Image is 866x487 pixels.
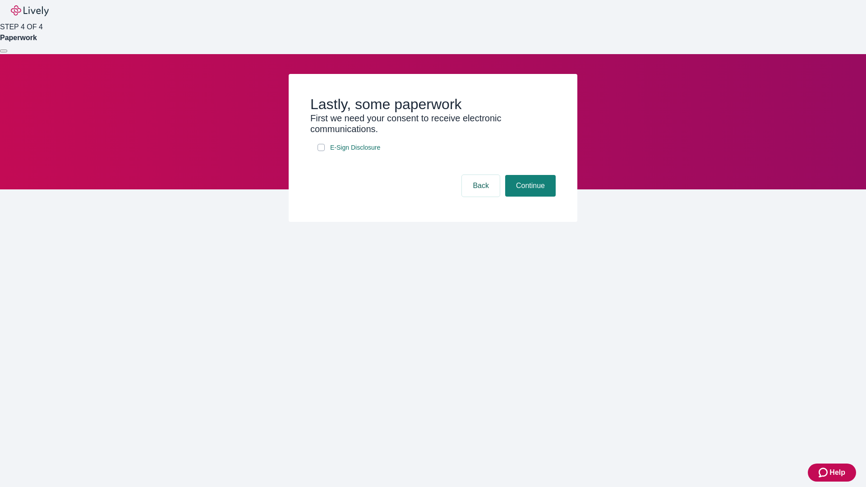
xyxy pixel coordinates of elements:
h3: First we need your consent to receive electronic communications. [310,113,556,134]
button: Continue [505,175,556,197]
a: e-sign disclosure document [328,142,382,153]
span: Help [829,467,845,478]
span: E-Sign Disclosure [330,143,380,152]
svg: Zendesk support icon [819,467,829,478]
button: Back [462,175,500,197]
img: Lively [11,5,49,16]
h2: Lastly, some paperwork [310,96,556,113]
button: Zendesk support iconHelp [808,464,856,482]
